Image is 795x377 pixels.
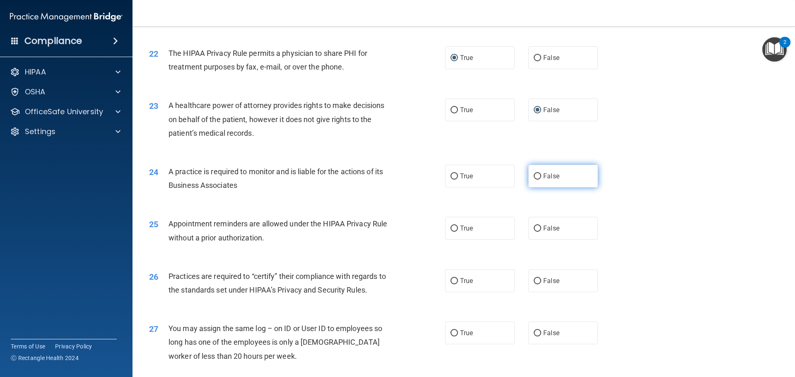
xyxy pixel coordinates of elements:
input: True [450,107,458,113]
input: True [450,226,458,232]
input: True [450,173,458,180]
span: False [543,54,559,62]
span: False [543,329,559,337]
a: Privacy Policy [55,342,92,351]
input: False [534,107,541,113]
span: 24 [149,167,158,177]
span: A healthcare power of attorney provides rights to make decisions on behalf of the patient, howeve... [169,101,384,137]
a: HIPAA [10,67,120,77]
input: True [450,55,458,61]
h4: Compliance [24,35,82,47]
a: OfficeSafe University [10,107,120,117]
div: 2 [783,42,786,53]
button: Open Resource Center, 2 new notifications [762,37,787,62]
span: Appointment reminders are allowed under the HIPAA Privacy Rule without a prior authorization. [169,219,387,242]
input: True [450,330,458,336]
p: HIPAA [25,67,46,77]
span: Ⓒ Rectangle Health 2024 [11,354,79,362]
span: 27 [149,324,158,334]
span: True [460,277,473,285]
input: True [450,278,458,284]
input: False [534,226,541,232]
input: False [534,173,541,180]
p: Settings [25,127,55,137]
p: OSHA [25,87,46,97]
span: False [543,277,559,285]
span: False [543,224,559,232]
span: False [543,106,559,114]
span: 26 [149,272,158,282]
span: 23 [149,101,158,111]
span: False [543,172,559,180]
span: 25 [149,219,158,229]
a: OSHA [10,87,120,97]
span: Practices are required to “certify” their compliance with regards to the standards set under HIPA... [169,272,386,294]
input: False [534,278,541,284]
span: You may assign the same log – on ID or User ID to employees so long has one of the employees is o... [169,324,382,360]
span: 22 [149,49,158,59]
span: True [460,106,473,114]
input: False [534,330,541,336]
span: True [460,172,473,180]
img: PMB logo [10,9,123,25]
span: True [460,224,473,232]
input: False [534,55,541,61]
span: A practice is required to monitor and is liable for the actions of its Business Associates [169,167,383,190]
a: Settings [10,127,120,137]
span: The HIPAA Privacy Rule permits a physician to share PHI for treatment purposes by fax, e-mail, or... [169,49,367,71]
p: OfficeSafe University [25,107,103,117]
span: True [460,54,473,62]
a: Terms of Use [11,342,45,351]
span: True [460,329,473,337]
